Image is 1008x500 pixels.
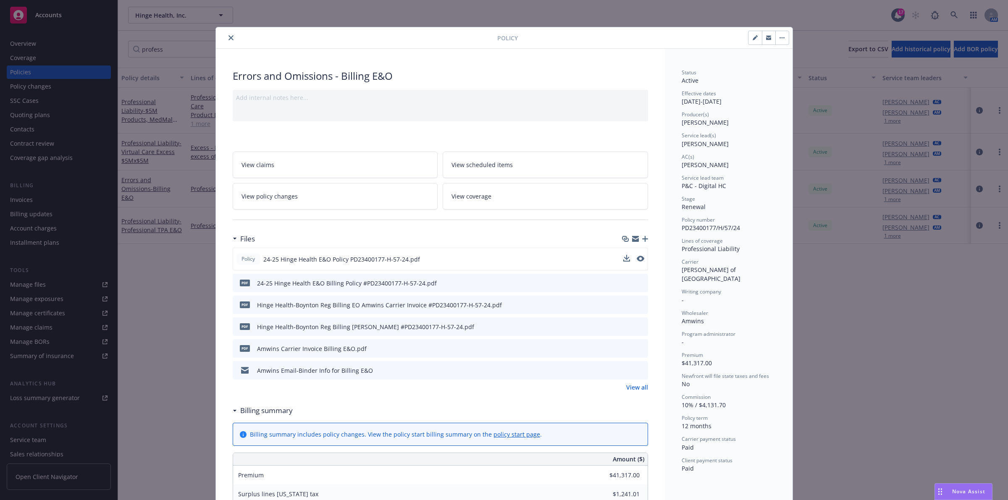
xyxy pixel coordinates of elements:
span: Premium [682,351,703,359]
span: [PERSON_NAME] [682,118,729,126]
span: 24-25 Hinge Health E&O Policy PD23400177-H-57-24.pdf [263,255,420,264]
div: Amwins Carrier Invoice Billing E&O.pdf [257,344,367,353]
button: preview file [637,344,645,353]
span: Renewal [682,203,706,211]
a: policy start page [493,430,540,438]
span: Effective dates [682,90,716,97]
span: Program administrator [682,330,735,338]
span: 10% / $4,131.70 [682,401,726,409]
div: Hinge Health-Boynton Reg Billing EO Amwins Carrier Invoice #PD23400177-H-57-24.pdf [257,301,502,309]
span: Policy number [682,216,715,223]
span: Paid [682,443,694,451]
span: pdf [240,345,250,351]
div: Amwins Email-Binder Info for Billing E&O [257,366,373,375]
span: - [682,338,684,346]
h3: Billing summary [240,405,293,416]
span: View scheduled items [451,160,513,169]
span: Newfront will file state taxes and fees [682,372,769,380]
button: preview file [637,255,644,264]
div: Drag to move [935,484,945,500]
span: Professional Liability [682,245,740,253]
span: Status [682,69,696,76]
a: View coverage [443,183,648,209]
span: [PERSON_NAME] [682,140,729,148]
button: preview file [637,322,645,331]
div: Hinge Health-Boynton Reg Billing [PERSON_NAME] #PD23400177-H-57-24.pdf [257,322,474,331]
span: - [682,296,684,304]
button: preview file [637,279,645,288]
span: Policy [497,34,518,42]
div: Files [233,233,255,244]
div: [DATE] - [DATE] [682,90,776,106]
span: pdf [240,323,250,330]
span: Stage [682,195,695,202]
div: Billing summary includes policy changes. View the policy start billing summary on the . [250,430,542,439]
a: View scheduled items [443,152,648,178]
span: Nova Assist [952,488,985,495]
span: $41,317.00 [682,359,712,367]
span: Policy term [682,414,708,421]
span: pdf [240,280,250,286]
span: View policy changes [241,192,298,201]
span: Amwins [682,317,704,325]
span: No [682,380,690,388]
button: download file [624,301,630,309]
span: Paid [682,464,694,472]
button: preview file [637,366,645,375]
span: PD23400177/H/57/24 [682,224,740,232]
span: 12 months [682,422,711,430]
span: Commission [682,393,711,401]
div: Billing summary [233,405,293,416]
span: Premium [238,471,264,479]
span: Service lead(s) [682,132,716,139]
span: View claims [241,160,274,169]
span: Carrier [682,258,698,265]
button: close [226,33,236,43]
span: Carrier payment status [682,435,736,442]
span: [PERSON_NAME] of [GEOGRAPHIC_DATA] [682,266,740,283]
a: View all [626,383,648,392]
span: Policy [240,255,257,263]
span: View coverage [451,192,491,201]
span: Producer(s) [682,111,709,118]
button: Nova Assist [934,483,992,500]
span: AC(s) [682,153,694,160]
span: Wholesaler [682,309,708,317]
button: download file [624,279,630,288]
button: preview file [637,256,644,262]
a: View policy changes [233,183,438,209]
button: download file [624,366,630,375]
button: download file [623,255,630,262]
input: 0.00 [590,469,645,482]
span: Service lead team [682,174,724,181]
button: preview file [637,301,645,309]
span: [PERSON_NAME] [682,161,729,169]
button: download file [623,255,630,264]
span: Writing company [682,288,721,295]
span: Lines of coverage [682,237,723,244]
a: View claims [233,152,438,178]
span: Client payment status [682,457,732,464]
span: P&C - Digital HC [682,182,726,190]
div: Add internal notes here... [236,93,645,102]
div: Errors and Omissions - Billing E&O [233,69,648,83]
h3: Files [240,233,255,244]
span: pdf [240,301,250,308]
button: download file [624,322,630,331]
div: 24-25 Hinge Health E&O Billing Policy #PD23400177-H-57-24.pdf [257,279,437,288]
button: download file [624,344,630,353]
span: Amount ($) [613,455,644,463]
span: Surplus lines [US_STATE] tax [238,490,318,498]
span: Active [682,76,698,84]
